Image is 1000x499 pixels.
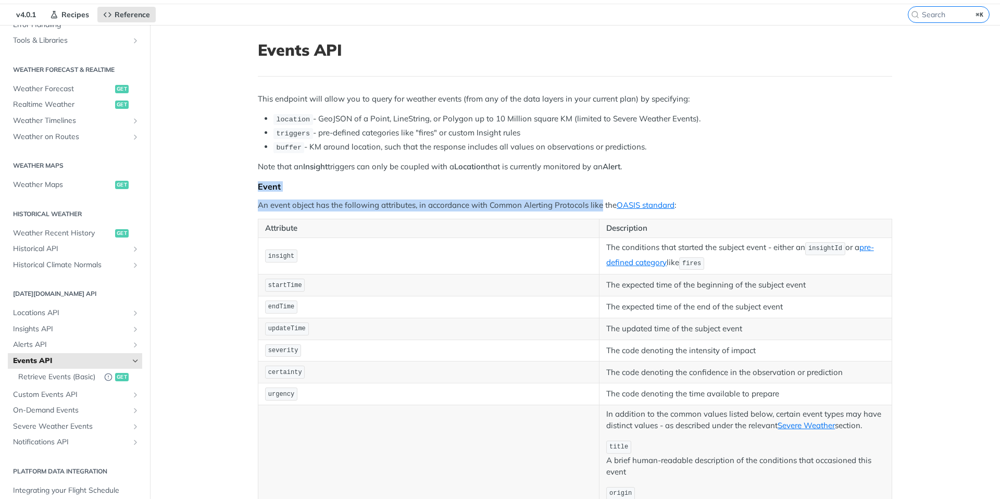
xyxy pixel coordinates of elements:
p: The expected time of the beginning of the subject event [606,279,885,291]
p: The code denoting the confidence in the observation or prediction [606,367,885,379]
span: Locations API [13,308,129,318]
span: get [115,85,129,93]
p: The updated time of the subject event [606,323,885,335]
span: Recipes [61,10,89,19]
strong: Location [454,161,485,171]
span: updateTime [268,325,306,332]
span: urgency [268,391,294,398]
a: Weather TimelinesShow subpages for Weather Timelines [8,113,142,129]
li: - GeoJSON of a Point, LineString, or Polygon up to 10 Million square KM (limited to Severe Weathe... [273,113,892,125]
p: An event object has the following attributes, in accordance with Common Alerting Protocols like t... [258,199,892,211]
span: Alerts API [13,340,129,350]
p: Note that an triggers can only be coupled with a that is currently monitored by an . [258,161,892,173]
p: The expected time of the end of the subject event [606,301,885,313]
h2: Weather Maps [8,161,142,170]
h2: Historical Weather [8,209,142,219]
button: Show subpages for Historical API [131,245,140,253]
kbd: ⌘K [973,9,986,20]
span: insightId [808,245,842,252]
a: Locations APIShow subpages for Locations API [8,305,142,321]
a: Historical Climate NormalsShow subpages for Historical Climate Normals [8,257,142,273]
a: Alerts APIShow subpages for Alerts API [8,337,142,353]
a: Recipes [44,7,95,22]
span: v4.0.1 [10,7,42,22]
span: Custom Events API [13,390,129,400]
span: Weather Forecast [13,84,113,94]
span: Reference [115,10,150,19]
p: The code denoting the time available to prepare [606,388,885,400]
a: Realtime Weatherget [8,97,142,113]
button: Show subpages for Insights API [131,325,140,333]
span: certainty [268,369,302,376]
span: Historical Climate Normals [13,260,129,270]
span: startTime [268,282,302,289]
button: Show subpages for Alerts API [131,341,140,349]
a: Events APIHide subpages for Events API [8,353,142,369]
button: Show subpages for Notifications API [131,438,140,446]
span: Realtime Weather [13,99,113,110]
a: Retrieve Events (Basic)Deprecated Endpointget [13,369,142,385]
p: Description [606,222,885,234]
span: buffer [276,144,302,152]
a: Notifications APIShow subpages for Notifications API [8,434,142,450]
li: - KM around location, such that the response includes all values on observations or predictions. [273,141,892,153]
a: Weather Recent Historyget [8,226,142,241]
span: Historical API [13,244,129,254]
span: get [115,181,129,189]
a: Severe Weather [778,420,835,430]
span: Events API [13,356,129,366]
span: Weather Recent History [13,228,113,239]
button: Show subpages for Historical Climate Normals [131,261,140,269]
span: get [115,229,129,238]
span: Weather Timelines [13,116,129,126]
strong: Insight [303,161,328,171]
span: Tools & Libraries [13,35,129,46]
a: Reference [97,7,156,22]
span: Integrating your Flight Schedule [13,485,140,496]
p: The conditions that started the subject event - either an or a like [606,241,885,271]
li: - pre-defined categories like "fires" or custom Insight rules [273,127,892,139]
p: This endpoint will allow you to query for weather events (from any of the data layers in your cur... [258,93,892,105]
span: fires [682,260,701,267]
a: Integrating your Flight Schedule [8,483,142,498]
button: Show subpages for Severe Weather Events [131,422,140,431]
span: location [276,116,310,123]
a: pre-defined category [606,242,873,267]
a: Weather Mapsget [8,177,142,193]
a: Historical APIShow subpages for Historical API [8,241,142,257]
a: On-Demand EventsShow subpages for On-Demand Events [8,403,142,418]
span: get [115,373,129,381]
button: Show subpages for Locations API [131,309,140,317]
p: In addition to the common values listed below, certain event types may have distinct values - as ... [606,408,885,432]
a: OASIS standard [617,200,674,210]
button: Hide subpages for Events API [131,357,140,365]
span: triggers [276,130,310,138]
button: Deprecated Endpoint [104,372,113,383]
span: Insights API [13,324,129,334]
a: Weather Forecastget [8,81,142,97]
span: Retrieve Events (Basic) [18,372,99,382]
p: The code denoting the intensity of impact [606,345,885,357]
h2: [DATE][DOMAIN_NAME] API [8,289,142,298]
span: endTime [268,303,294,310]
button: Show subpages for Tools & Libraries [131,36,140,45]
h2: Weather Forecast & realtime [8,65,142,74]
button: Show subpages for Weather Timelines [131,117,140,125]
a: Weather on RoutesShow subpages for Weather on Routes [8,129,142,145]
a: Tools & LibrariesShow subpages for Tools & Libraries [8,33,142,48]
span: title [609,443,628,451]
span: insight [268,253,294,260]
span: origin [609,490,632,497]
button: Show subpages for Custom Events API [131,391,140,399]
div: Event [258,181,892,192]
span: Notifications API [13,437,129,447]
h1: Events API [258,41,892,59]
span: Weather on Routes [13,132,129,142]
h2: Platform DATA integration [8,467,142,476]
p: Attribute [265,222,592,234]
button: Show subpages for Weather on Routes [131,133,140,141]
svg: Search [911,10,919,19]
span: On-Demand Events [13,405,129,416]
span: Severe Weather Events [13,421,129,432]
a: Insights APIShow subpages for Insights API [8,321,142,337]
